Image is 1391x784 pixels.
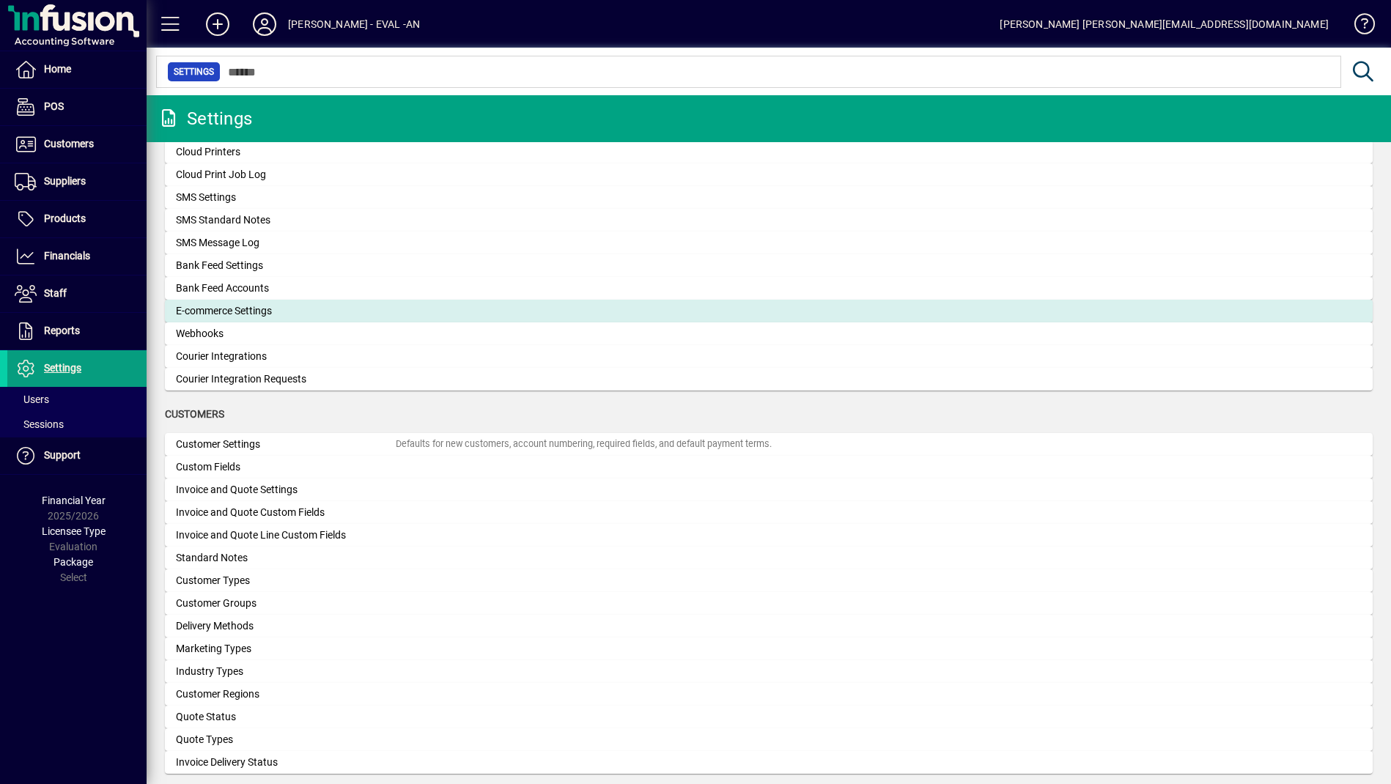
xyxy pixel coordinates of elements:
div: Customer Types [176,573,396,588]
a: Knowledge Base [1343,3,1373,51]
div: Marketing Types [176,641,396,657]
a: Standard Notes [165,547,1373,569]
div: SMS Message Log [176,235,396,251]
div: [PERSON_NAME] [PERSON_NAME][EMAIL_ADDRESS][DOMAIN_NAME] [1000,12,1329,36]
div: Quote Types [176,732,396,747]
div: Settings [158,107,252,130]
a: Financials [7,238,147,275]
a: Reports [7,313,147,350]
div: Invoice Delivery Status [176,755,396,770]
div: Industry Types [176,664,396,679]
a: Marketing Types [165,637,1373,660]
div: Customer Settings [176,437,396,452]
a: Industry Types [165,660,1373,683]
div: Custom Fields [176,459,396,475]
button: Profile [241,11,288,37]
div: Bank Feed Accounts [176,281,396,296]
a: Invoice and Quote Custom Fields [165,501,1373,524]
span: POS [44,100,64,112]
span: Users [15,393,49,405]
a: Bank Feed Accounts [165,277,1373,300]
span: Customers [165,408,224,420]
div: Invoice and Quote Line Custom Fields [176,528,396,543]
span: Reports [44,325,80,336]
a: Cloud Printers [165,141,1373,163]
span: Products [44,212,86,224]
span: Customers [44,138,94,149]
a: Quote Status [165,706,1373,728]
a: Invoice and Quote Line Custom Fields [165,524,1373,547]
div: Quote Status [176,709,396,725]
a: Invoice Delivery Status [165,751,1373,774]
a: Delivery Methods [165,615,1373,637]
div: E-commerce Settings [176,303,396,319]
div: Invoice and Quote Settings [176,482,396,498]
div: SMS Standard Notes [176,212,396,228]
a: SMS Settings [165,186,1373,209]
a: Courier Integrations [165,345,1373,368]
div: Cloud Printers [176,144,396,160]
a: Customer Types [165,569,1373,592]
span: Settings [44,362,81,374]
a: Users [7,387,147,412]
a: E-commerce Settings [165,300,1373,322]
a: SMS Standard Notes [165,209,1373,232]
div: Webhooks [176,326,396,341]
a: Bank Feed Settings [165,254,1373,277]
a: Cloud Print Job Log [165,163,1373,186]
div: Courier Integrations [176,349,396,364]
span: Home [44,63,71,75]
button: Add [194,11,241,37]
div: Standard Notes [176,550,396,566]
a: Customer Regions [165,683,1373,706]
div: Defaults for new customers, account numbering, required fields, and default payment terms. [396,437,772,451]
a: Customer SettingsDefaults for new customers, account numbering, required fields, and default paym... [165,433,1373,456]
a: Products [7,201,147,237]
a: SMS Message Log [165,232,1373,254]
a: Suppliers [7,163,147,200]
a: Customers [7,126,147,163]
div: Courier Integration Requests [176,371,396,387]
span: Sessions [15,418,64,430]
div: [PERSON_NAME] - EVAL -AN [288,12,420,36]
a: Support [7,437,147,474]
span: Package [53,556,93,568]
span: Staff [44,287,67,299]
a: Courier Integration Requests [165,368,1373,391]
span: Suppliers [44,175,86,187]
a: Custom Fields [165,456,1373,478]
div: Bank Feed Settings [176,258,396,273]
a: Sessions [7,412,147,437]
span: Financials [44,250,90,262]
a: Staff [7,275,147,312]
div: Customer Groups [176,596,396,611]
span: Licensee Type [42,525,106,537]
a: Invoice and Quote Settings [165,478,1373,501]
a: POS [7,89,147,125]
a: Webhooks [165,322,1373,345]
a: Customer Groups [165,592,1373,615]
div: Invoice and Quote Custom Fields [176,505,396,520]
span: Settings [174,64,214,79]
span: Financial Year [42,495,106,506]
div: Delivery Methods [176,618,396,634]
div: Customer Regions [176,687,396,702]
div: SMS Settings [176,190,396,205]
a: Home [7,51,147,88]
a: Quote Types [165,728,1373,751]
div: Cloud Print Job Log [176,167,396,182]
span: Support [44,449,81,461]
